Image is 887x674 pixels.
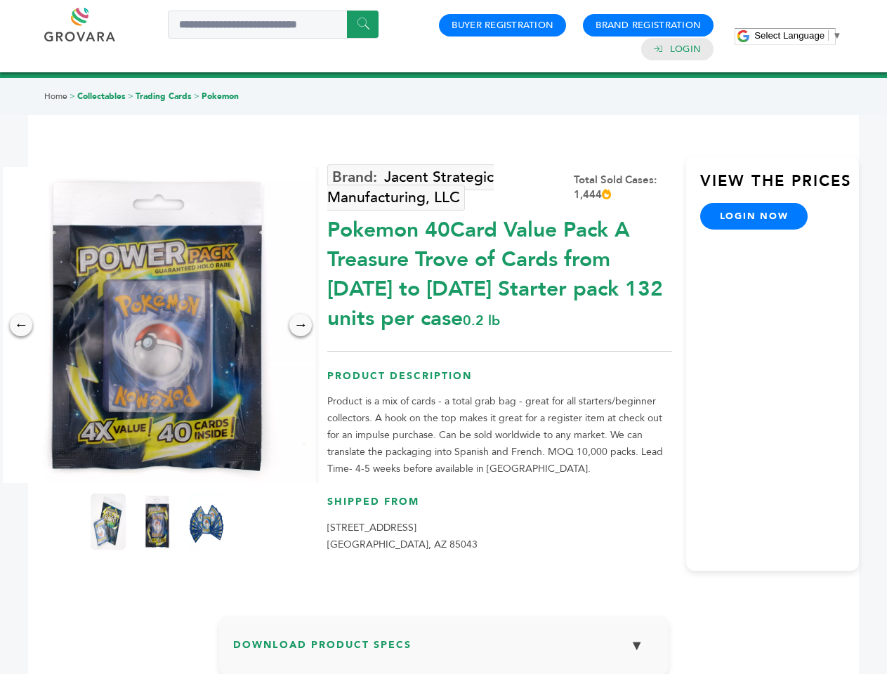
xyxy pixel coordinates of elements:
span: 0.2 lb [463,311,500,330]
img: Pokemon 40-Card Value Pack – A Treasure Trove of Cards from 1996 to 2024 - Starter pack! 132 unit... [189,494,224,550]
span: > [128,91,133,102]
a: Trading Cards [136,91,192,102]
h3: Shipped From [327,495,672,520]
h3: Download Product Specs [233,630,655,671]
h3: Product Description [327,369,672,394]
input: Search a product or brand... [168,11,379,39]
div: Total Sold Cases: 1,444 [574,173,672,202]
a: Collectables [77,91,126,102]
h3: View the Prices [700,171,859,203]
span: ▼ [832,30,841,41]
div: ← [10,314,32,336]
img: Pokemon 40-Card Value Pack – A Treasure Trove of Cards from 1996 to 2024 - Starter pack! 132 unit... [140,494,175,550]
a: Brand Registration [596,19,701,32]
a: Select Language​ [754,30,841,41]
button: ▼ [619,630,655,661]
span: ​ [828,30,829,41]
img: Pokemon 40-Card Value Pack – A Treasure Trove of Cards from 1996 to 2024 - Starter pack! 132 unit... [91,494,126,550]
div: Pokemon 40Card Value Pack A Treasure Trove of Cards from [DATE] to [DATE] Starter pack 132 units ... [327,209,672,333]
span: > [194,91,199,102]
div: → [289,314,312,336]
p: Product is a mix of cards - a total grab bag - great for all starters/beginner collectors. A hook... [327,393,672,477]
span: Select Language [754,30,824,41]
a: login now [700,203,808,230]
a: Jacent Strategic Manufacturing, LLC [327,164,494,211]
span: > [70,91,75,102]
a: Pokemon [202,91,239,102]
p: [STREET_ADDRESS] [GEOGRAPHIC_DATA], AZ 85043 [327,520,672,553]
a: Login [670,43,701,55]
a: Home [44,91,67,102]
a: Buyer Registration [452,19,553,32]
